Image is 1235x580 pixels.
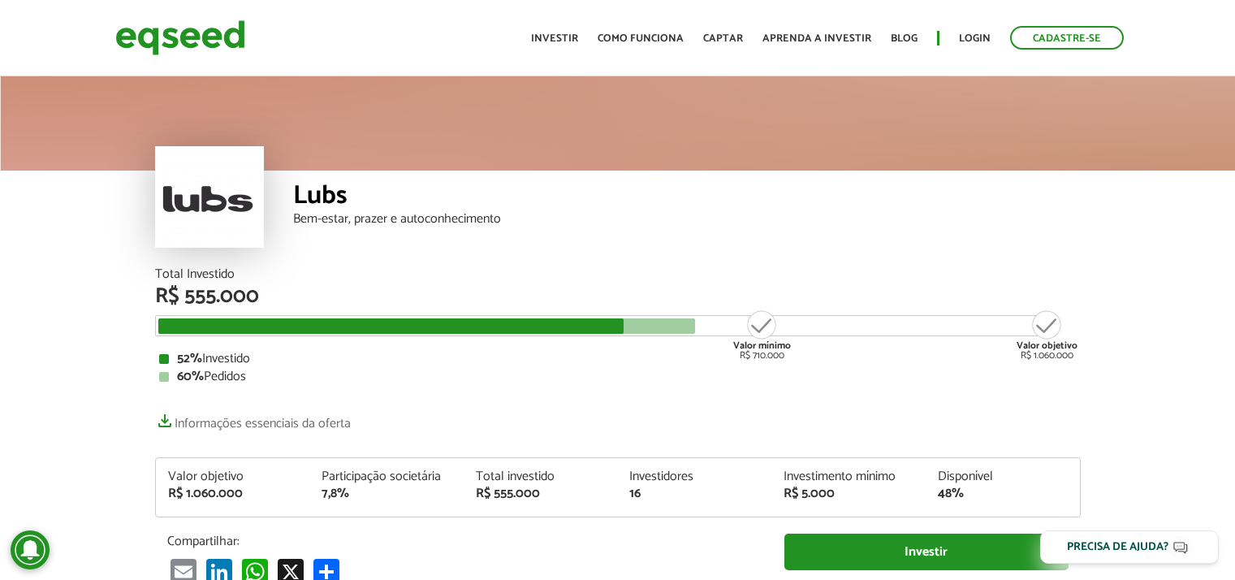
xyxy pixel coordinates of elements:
a: Informações essenciais da oferta [155,408,351,431]
a: Cadastre-se [1010,26,1124,50]
div: Pedidos [159,370,1077,383]
div: R$ 1.060.000 [168,487,298,500]
div: 48% [938,487,1068,500]
div: R$ 710.000 [732,309,792,361]
div: Investidores [629,470,759,483]
div: 16 [629,487,759,500]
div: Lubs [293,183,1081,213]
a: Investir [784,534,1069,570]
div: Total Investido [155,268,1081,281]
a: Como funciona [598,33,684,44]
a: Login [959,33,991,44]
strong: 52% [177,348,202,370]
div: Bem-estar, prazer e autoconhecimento [293,213,1081,226]
div: R$ 555.000 [476,487,606,500]
a: Investir [531,33,578,44]
div: Disponível [938,470,1068,483]
div: R$ 5.000 [784,487,913,500]
div: Investimento mínimo [784,470,913,483]
div: Total investido [476,470,606,483]
p: Compartilhar: [167,534,760,549]
div: R$ 555.000 [155,286,1081,307]
div: R$ 1.060.000 [1017,309,1077,361]
div: Investido [159,353,1077,366]
a: Blog [891,33,918,44]
strong: Valor mínimo [733,338,791,353]
img: EqSeed [115,16,245,59]
strong: Valor objetivo [1017,338,1077,353]
div: Valor objetivo [168,470,298,483]
a: Aprenda a investir [762,33,871,44]
div: 7,8% [322,487,451,500]
div: Participação societária [322,470,451,483]
a: Captar [703,33,743,44]
strong: 60% [177,366,204,387]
